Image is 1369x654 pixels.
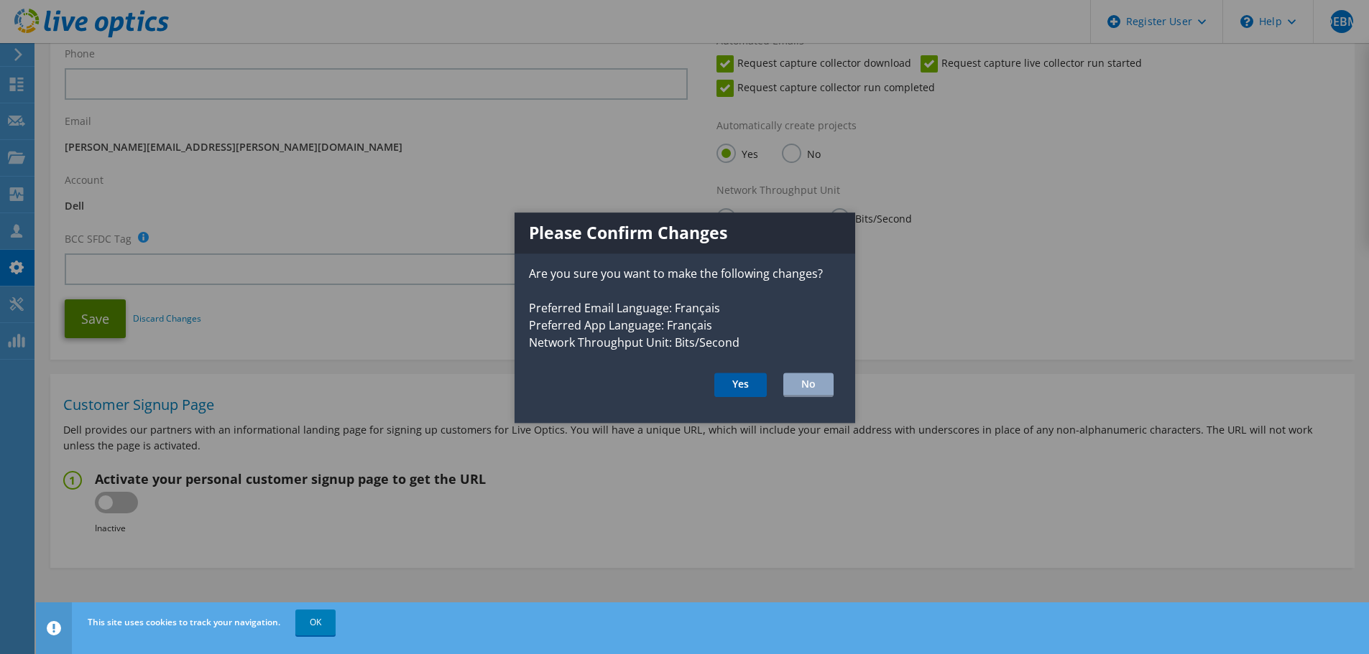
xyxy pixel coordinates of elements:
[515,300,855,352] p: Preferred Email Language: Français Preferred App Language: Français Network Throughput Unit: Bits...
[515,266,855,283] p: Are you sure you want to make the following changes?
[88,616,280,628] span: This site uses cookies to track your navigation.
[714,373,767,398] button: Yes
[515,213,855,254] h1: Please Confirm Changes
[783,373,834,398] button: No
[295,609,336,635] a: OK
